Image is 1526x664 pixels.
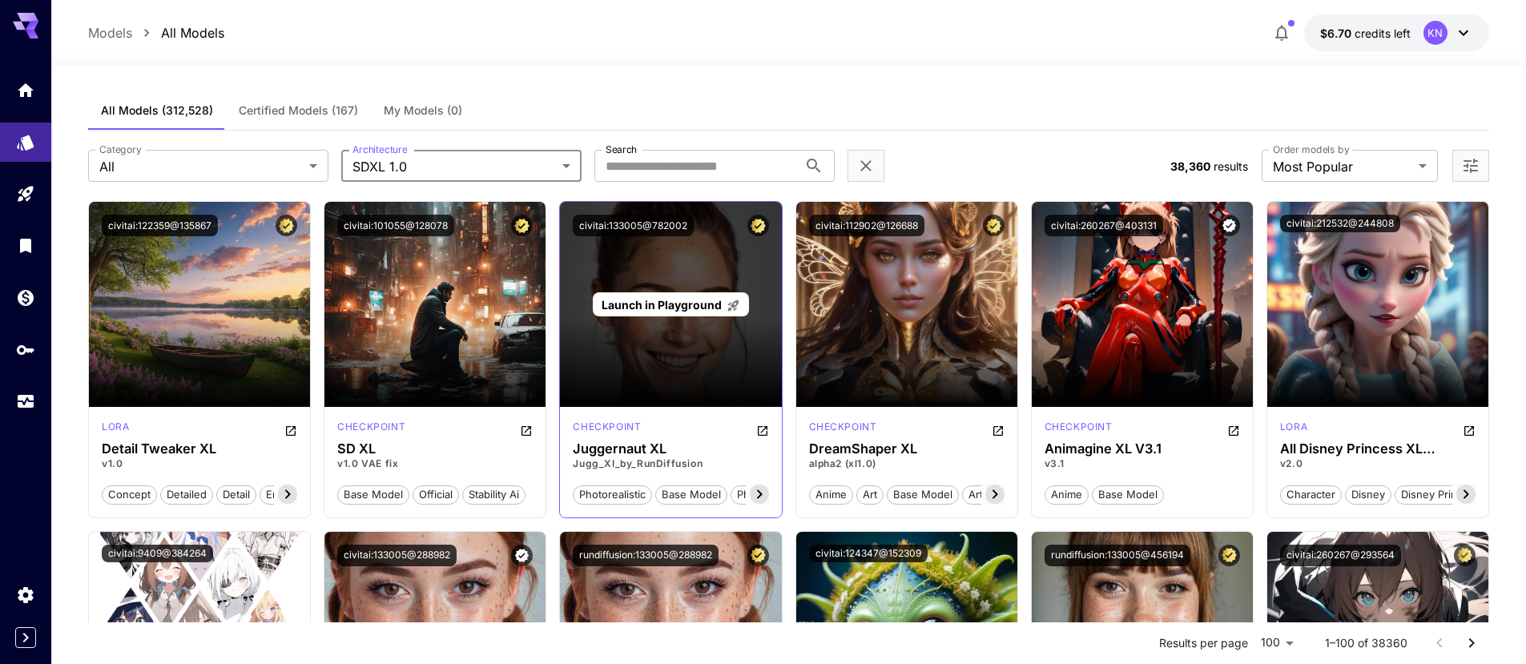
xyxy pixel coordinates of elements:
[161,23,224,42] p: All Models
[1395,484,1487,505] button: disney princess
[102,545,213,562] button: civitai:9409@384264
[102,420,129,434] p: lora
[606,143,637,156] label: Search
[1045,484,1089,505] button: anime
[16,585,35,605] div: Settings
[1045,545,1190,566] button: rundiffusion:133005@456194
[239,103,358,118] span: Certified Models (167)
[102,215,218,236] button: civitai:122359@135867
[602,298,722,312] span: Launch in Playground
[809,441,1005,457] div: DreamShaper XL
[88,23,132,42] a: Models
[216,484,256,505] button: detail
[1045,457,1240,471] p: v3.1
[1045,487,1088,503] span: anime
[103,487,156,503] span: concept
[1456,627,1488,659] button: Go to next page
[1463,420,1476,439] button: Open in CivitAI
[656,487,727,503] span: base model
[217,487,256,503] span: detail
[1218,215,1240,236] button: Verified working
[573,441,768,457] h3: Juggernaut XL
[352,143,407,156] label: Architecture
[16,288,35,308] div: Wallet
[573,420,641,439] div: SDXL 1.0
[413,487,458,503] span: official
[573,215,694,236] button: civitai:133005@782002
[1218,545,1240,566] button: Certified Model – Vetted for best performance and includes a commercial license.
[16,235,35,256] div: Library
[1320,26,1355,40] span: $6.70
[655,484,727,505] button: base model
[888,487,958,503] span: base model
[1045,441,1240,457] h3: Animagine XL V3.1
[462,484,525,505] button: stability ai
[809,457,1005,471] p: alpha2 (xl1.0)
[1280,457,1476,471] p: v2.0
[276,215,297,236] button: Certified Model – Vetted for best performance and includes a commercial license.
[1454,545,1476,566] button: Certified Model – Vetted for best performance and includes a commercial license.
[1280,441,1476,457] div: All Disney Princess XL LoRA Model from Ralph Breaks the Internet
[1273,143,1349,156] label: Order models by
[573,457,768,471] p: Jugg_XI_by_RunDiffusion
[1325,635,1407,651] p: 1–100 of 38360
[1045,215,1163,236] button: civitai:260267@403131
[284,420,297,439] button: Open in CivitAI
[1214,159,1248,173] span: results
[1461,156,1480,176] button: Open more filters
[16,184,35,204] div: Playground
[574,487,651,503] span: photorealistic
[15,627,36,648] button: Expand sidebar
[16,386,35,406] div: Usage
[337,420,405,434] p: checkpoint
[1254,631,1299,654] div: 100
[99,143,142,156] label: Category
[573,545,719,566] button: rundiffusion:133005@288982
[809,420,877,439] div: SDXL 1.0
[1280,441,1476,457] h3: All Disney Princess XL [PERSON_NAME] Model from [PERSON_NAME] Breaks the Internet
[747,215,769,236] button: Certified Model – Vetted for best performance and includes a commercial license.
[161,487,212,503] span: detailed
[856,484,884,505] button: art
[1092,484,1164,505] button: base model
[1395,487,1486,503] span: disney princess
[1320,25,1411,42] div: $6.69532
[1045,420,1113,439] div: SDXL 1.0
[747,545,769,566] button: Certified Model – Vetted for best performance and includes a commercial license.
[160,484,213,505] button: detailed
[1423,21,1447,45] div: KN
[337,441,533,457] h3: SD XL
[856,156,876,176] button: Clear filters (1)
[337,420,405,439] div: SDXL 1.0
[413,484,459,505] button: official
[1355,26,1411,40] span: credits left
[962,484,1013,505] button: artstyle
[102,420,129,439] div: SDXL 1.0
[992,420,1005,439] button: Open in CivitAI
[573,484,652,505] button: photorealistic
[1346,487,1391,503] span: disney
[731,487,771,503] span: photo
[102,484,157,505] button: concept
[1345,484,1391,505] button: disney
[1304,14,1489,51] button: $6.69532KN
[857,487,883,503] span: art
[511,545,533,566] button: Verified working
[810,487,852,503] span: anime
[338,487,409,503] span: base model
[88,23,224,42] nav: breadcrumb
[1281,487,1341,503] span: character
[887,484,959,505] button: base model
[1170,159,1210,173] span: 38,360
[384,103,462,118] span: My Models (0)
[16,75,35,95] div: Home
[573,420,641,434] p: checkpoint
[352,157,556,176] span: SDXL 1.0
[102,457,297,471] p: v1.0
[260,487,319,503] span: enhancer
[1280,420,1307,434] p: lora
